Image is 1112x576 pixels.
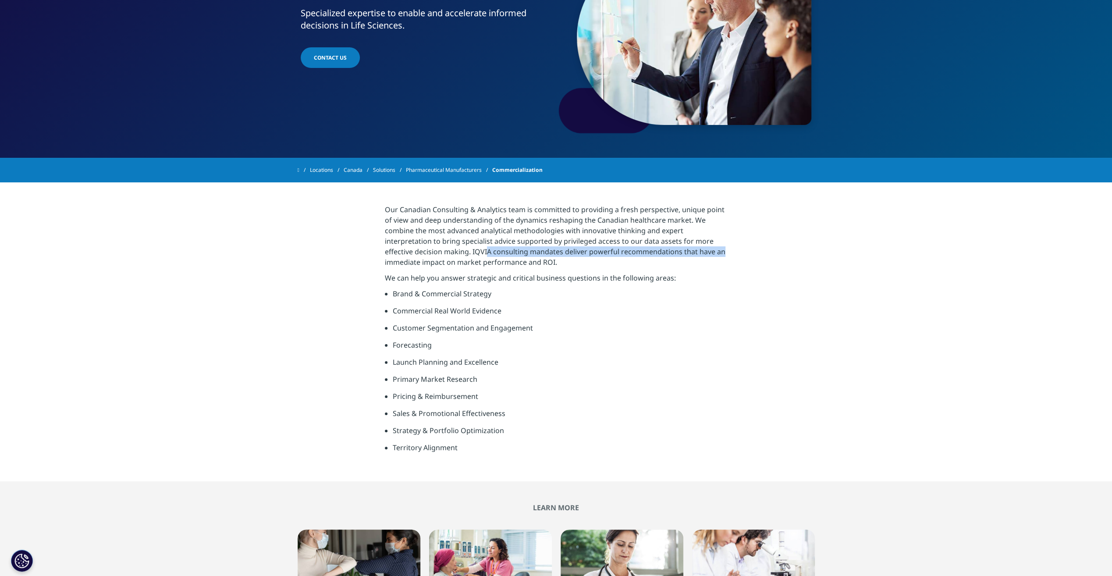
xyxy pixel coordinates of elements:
p: We can help you answer strategic and critical business questions in the following areas: [385,273,727,288]
span: Contact us [314,54,347,61]
div: Specialized expertise to enable and accelerate informed decisions in Life Sciences. [301,7,553,32]
a: Locations [310,162,344,178]
a: Pharmaceutical Manufacturers [406,162,492,178]
li: Strategy & Portfolio Optimization [393,425,727,442]
span: Commercialization [492,162,543,178]
a: Canada [344,162,373,178]
li: Customer Segmentation and Engagement [393,323,727,340]
button: Cookies Settings [11,550,33,572]
a: Solutions [373,162,406,178]
li: Primary Market Research [393,374,727,391]
li: Brand & Commercial Strategy [393,288,727,306]
p: Our Canadian Consulting & Analytics team is committed to providing a fresh perspective, unique po... [385,204,727,273]
a: Contact us [301,47,360,68]
li: Commercial Real World Evidence [393,306,727,323]
li: Pricing & Reimbursement [393,391,727,408]
li: Launch Planning and Excellence [393,357,727,374]
li: Sales & Promotional Effectiveness [393,408,727,425]
li: Forecasting [393,340,727,357]
li: Territory Alignment [393,442,727,459]
h2: Learn More [298,503,815,512]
